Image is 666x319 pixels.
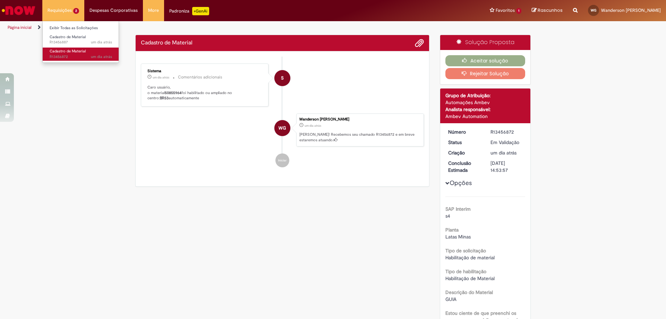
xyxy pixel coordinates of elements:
[43,24,119,32] a: Exibir Todas as Solicitações
[532,7,563,14] a: Rascunhos
[299,117,420,121] div: Wanderson [PERSON_NAME]
[141,114,424,147] li: Wanderson Cristelli Gilbert
[443,160,486,174] dt: Conclusão Estimada
[445,289,493,295] b: Descrição do Material
[601,7,661,13] span: Wanderson [PERSON_NAME]
[445,55,526,66] button: Aceitar solução
[490,150,516,156] span: um dia atrás
[91,40,112,45] span: um dia atrás
[445,206,471,212] b: SAP Interim
[445,99,526,106] div: Automações Ambev
[281,70,284,86] span: S
[1,3,36,17] img: ServiceNow
[490,150,516,156] time: 28/08/2025 10:53:50
[50,34,86,40] span: Cadastro de Material
[445,254,495,261] span: Habilitação de material
[443,139,486,146] dt: Status
[445,296,456,302] span: GUIA
[50,54,112,60] span: R13456872
[445,113,526,120] div: Ambev Automation
[141,40,193,46] h2: Cadastro de Material Histórico de tíquete
[490,149,523,156] div: 28/08/2025 10:53:50
[153,75,169,79] time: 28/08/2025 10:55:03
[141,57,424,175] ul: Histórico de tíquete
[178,74,222,80] small: Comentários adicionais
[305,124,321,128] time: 28/08/2025 10:53:50
[538,7,563,14] span: Rascunhos
[165,90,181,95] b: 50855964
[91,40,112,45] time: 28/08/2025 10:55:38
[490,139,523,146] div: Em Validação
[169,7,209,15] div: Padroniza
[192,7,209,15] p: +GenAi
[440,35,531,50] div: Solução Proposta
[490,160,523,174] div: [DATE] 14:53:57
[91,54,112,59] span: um dia atrás
[42,21,119,63] ul: Requisições
[496,7,515,14] span: Favoritos
[490,128,523,135] div: R13456872
[50,49,86,54] span: Cadastro de Material
[445,268,486,275] b: Tipo de habilitação
[48,7,72,14] span: Requisições
[274,120,290,136] div: Wanderson Cristelli Gilbert
[5,21,439,34] ul: Trilhas de página
[591,8,596,12] span: WG
[274,70,290,86] div: System
[445,92,526,99] div: Grupo de Atribuição:
[279,120,286,136] span: WG
[445,68,526,79] button: Rejeitar Solução
[445,247,486,254] b: Tipo de solicitação
[445,106,526,113] div: Analista responsável:
[160,95,169,101] b: BR53
[148,7,159,14] span: More
[443,128,486,135] dt: Número
[445,213,450,219] span: s4
[445,234,471,240] span: Latas Minas
[299,132,420,143] p: [PERSON_NAME]! Recebemos seu chamado R13456872 e em breve estaremos atuando.
[73,8,79,14] span: 2
[147,85,263,101] p: Caro usuário, o material foi habilitado ou ampliado no centro: automaticamente
[50,40,112,45] span: R13456887
[147,69,263,73] div: Sistema
[415,39,424,48] button: Adicionar anexos
[153,75,169,79] span: um dia atrás
[8,25,32,30] a: Página inicial
[305,124,321,128] span: um dia atrás
[43,48,119,60] a: Aberto R13456872 : Cadastro de Material
[91,54,112,59] time: 28/08/2025 10:53:54
[445,275,495,282] span: Habilitação de Material
[89,7,138,14] span: Despesas Corporativas
[516,8,521,14] span: 1
[43,33,119,46] a: Aberto R13456887 : Cadastro de Material
[445,227,459,233] b: Planta
[443,149,486,156] dt: Criação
